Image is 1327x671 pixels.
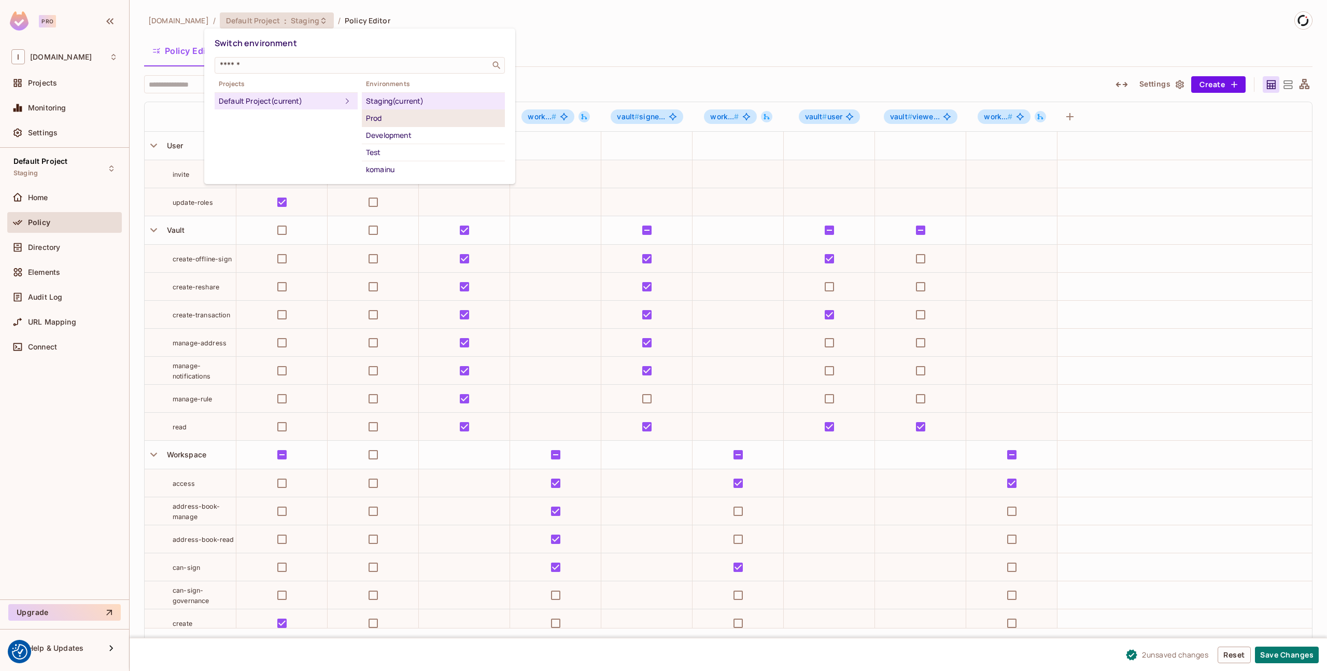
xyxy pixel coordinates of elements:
div: komainu [366,163,501,176]
button: Consent Preferences [12,644,27,660]
span: Projects [215,80,358,88]
span: Environments [362,80,505,88]
div: Development [366,129,501,142]
img: Revisit consent button [12,644,27,660]
div: Test [366,146,501,159]
div: Staging (current) [366,95,501,107]
div: Default Project (current) [219,95,341,107]
div: Prod [366,112,501,124]
span: Switch environment [215,37,297,49]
